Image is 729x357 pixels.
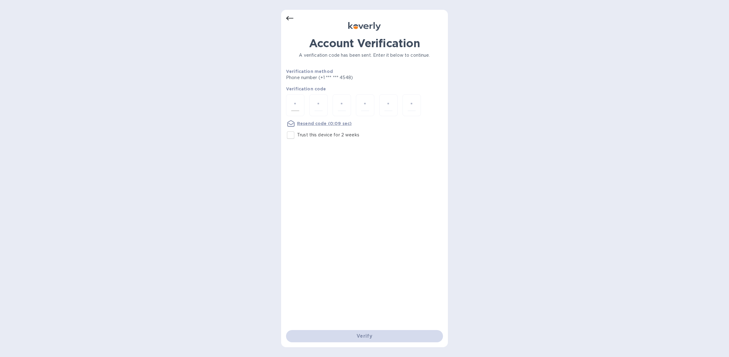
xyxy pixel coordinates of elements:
p: Phone number (+1 *** *** 4548) [286,74,400,81]
p: A verification code has been sent. Enter it below to continue. [286,52,443,59]
p: Trust this device for 2 weeks [297,132,359,138]
b: Verification method [286,69,333,74]
u: Resend code (0:09 sec) [297,121,352,126]
h1: Account Verification [286,37,443,50]
p: Verification code [286,86,443,92]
